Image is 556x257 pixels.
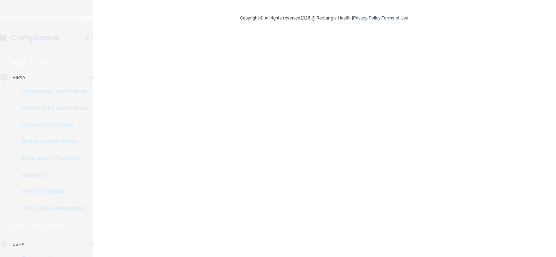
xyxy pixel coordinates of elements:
a: Privacy Policy [353,15,381,21]
p: Report an Incident [5,121,99,128]
p: Documents and Policies [5,105,99,112]
p: HIPAA Risk Assessment [5,205,99,212]
p: HIPAA [13,73,25,82]
p: Learn More! [31,59,67,68]
p: HIPAA [9,59,27,68]
h4: Compliance [11,33,59,43]
p: HIPAA Checklist [5,188,99,195]
p: Learn More! [30,221,67,229]
p: Business Associates [5,138,99,145]
p: Documents and Policies [5,88,99,95]
p: Resources [5,171,99,178]
p: OSHA [13,240,24,249]
div: Copyright © All rights reserved 2025 @ Rectangle Health | | [197,7,451,29]
p: OSHA [9,221,27,229]
p: Emergency Planning [5,155,99,162]
a: Terms of Use [382,15,408,21]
